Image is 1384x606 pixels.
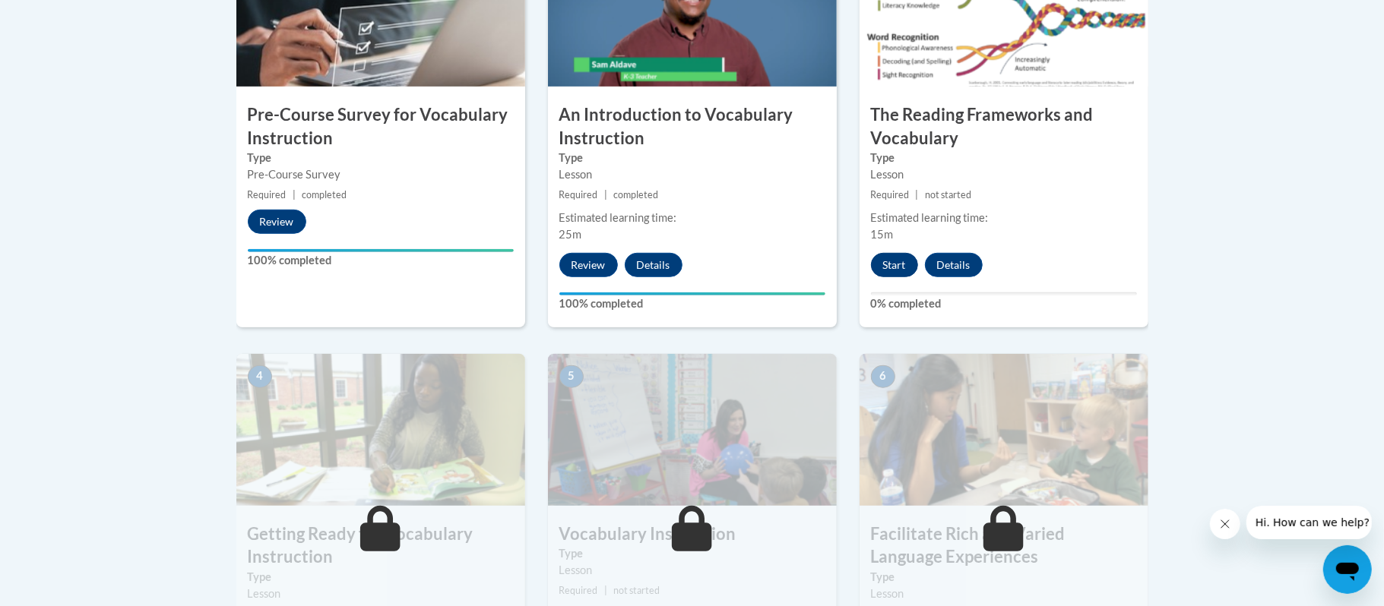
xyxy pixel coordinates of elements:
[302,189,347,200] span: completed
[613,189,658,200] span: completed
[860,522,1148,570] h3: Facilitate Rich and Varied Language Experiences
[559,150,825,166] label: Type
[925,189,971,200] span: not started
[559,228,582,241] span: 25m
[548,354,837,506] img: Course Image
[871,210,1137,226] div: Estimated learning time:
[871,365,895,388] span: 6
[871,253,918,277] button: Start
[871,569,1137,585] label: Type
[559,210,825,226] div: Estimated learning time:
[559,562,825,579] div: Lesson
[871,295,1137,312] label: 0% completed
[559,292,825,295] div: Your progress
[559,253,618,277] button: Review
[860,103,1148,150] h3: The Reading Frameworks and Vocabulary
[871,189,910,200] span: Required
[248,150,514,166] label: Type
[613,585,660,596] span: not started
[559,295,825,312] label: 100% completed
[871,150,1137,166] label: Type
[604,189,607,200] span: |
[925,253,983,277] button: Details
[548,103,837,150] h3: An Introduction to Vocabulary Instruction
[236,522,525,570] h3: Getting Ready for Vocabulary Instruction
[1246,506,1372,539] iframe: Message from company
[248,210,306,234] button: Review
[871,585,1137,602] div: Lesson
[248,585,514,602] div: Lesson
[1323,545,1372,594] iframe: Button to launch messaging window
[236,354,525,506] img: Course Image
[871,228,894,241] span: 15m
[248,569,514,585] label: Type
[1210,509,1240,539] iframe: Close message
[871,166,1137,183] div: Lesson
[559,545,825,562] label: Type
[604,585,607,596] span: |
[559,585,598,596] span: Required
[559,365,584,388] span: 5
[293,189,296,200] span: |
[625,253,682,277] button: Details
[248,252,514,269] label: 100% completed
[860,354,1148,506] img: Course Image
[559,166,825,183] div: Lesson
[248,365,272,388] span: 4
[248,249,514,252] div: Your progress
[916,189,919,200] span: |
[248,166,514,183] div: Pre-Course Survey
[559,189,598,200] span: Required
[548,522,837,546] h3: Vocabulary Instruction
[248,189,287,200] span: Required
[236,103,525,150] h3: Pre-Course Survey for Vocabulary Instruction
